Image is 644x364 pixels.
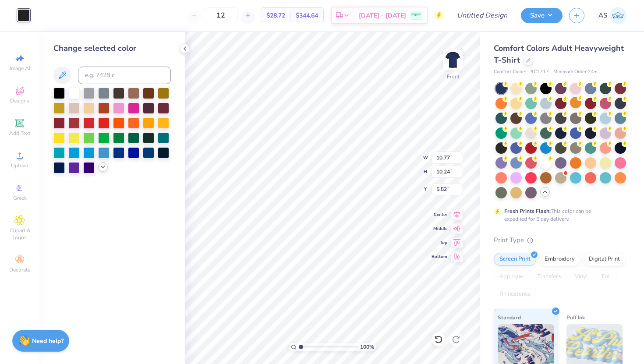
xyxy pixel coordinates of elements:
[539,253,580,266] div: Embroidery
[531,270,566,283] div: Transfers
[494,235,626,245] div: Print Type
[450,7,514,24] input: Untitled Design
[359,11,406,20] span: [DATE] - [DATE]
[53,42,171,54] div: Change selected color
[266,11,285,20] span: $28.72
[10,97,29,104] span: Designs
[432,212,447,218] span: Center
[494,43,624,65] span: Comfort Colors Adult Heavyweight T-Shirt
[10,65,30,72] span: Image AI
[78,67,171,84] input: e.g. 7428 c
[204,7,238,23] input: – –
[296,11,318,20] span: $344.64
[9,130,30,137] span: Add Text
[11,162,28,169] span: Upload
[32,337,64,345] strong: Need help?
[498,313,521,322] span: Standard
[531,68,549,76] span: # C1717
[447,73,460,81] div: Front
[494,288,536,301] div: Rhinestones
[598,11,607,21] span: AS
[569,270,594,283] div: Vinyl
[432,226,447,232] span: Middle
[583,253,626,266] div: Digital Print
[9,266,30,273] span: Decorate
[553,68,597,76] span: Minimum Order: 24 +
[411,12,421,18] span: FREE
[596,270,617,283] div: Foil
[598,7,626,24] a: AS
[504,208,551,215] strong: Fresh Prints Flash:
[444,51,462,68] img: Front
[360,343,374,351] span: 100 %
[521,8,563,23] button: Save
[609,7,626,24] img: Ayla Schmanke
[13,194,27,201] span: Greek
[566,313,585,322] span: Puff Ink
[494,270,529,283] div: Applique
[432,254,447,260] span: Bottom
[4,227,35,241] span: Clipart & logos
[432,240,447,246] span: Top
[494,68,526,76] span: Comfort Colors
[504,207,612,223] div: This color can be expedited for 5 day delivery.
[494,253,536,266] div: Screen Print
